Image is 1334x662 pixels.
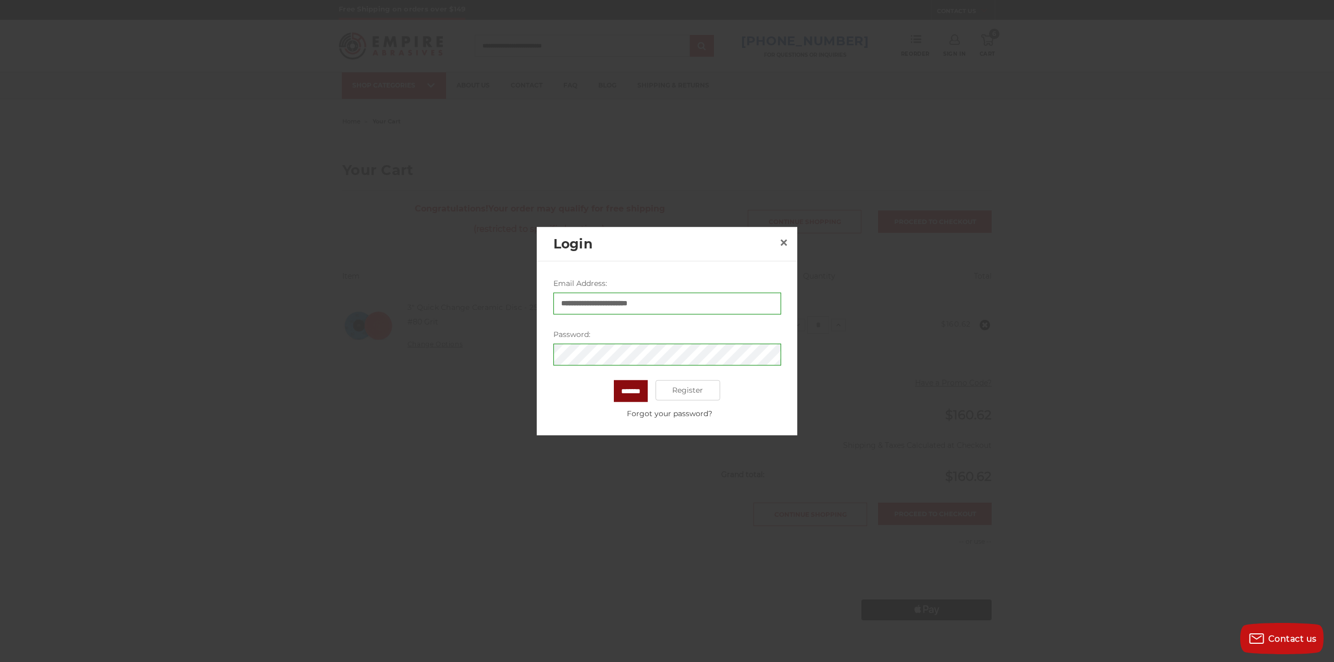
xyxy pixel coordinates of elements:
span: × [779,232,788,253]
h2: Login [553,234,775,254]
button: Contact us [1240,623,1324,654]
a: Forgot your password? [559,408,781,419]
label: Email Address: [553,278,781,289]
a: Close [775,234,792,251]
label: Password: [553,329,781,340]
a: Register [656,380,721,401]
span: Contact us [1268,634,1317,644]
